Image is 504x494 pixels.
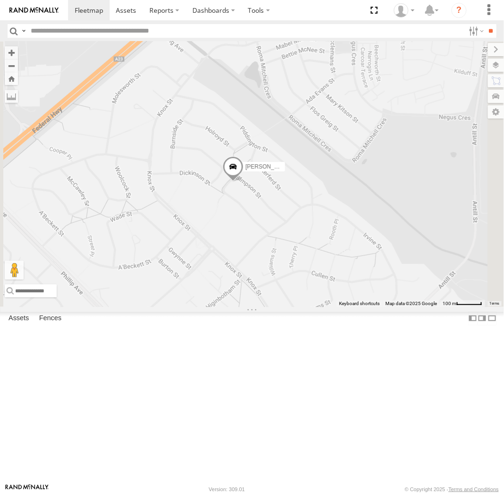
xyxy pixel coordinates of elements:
[452,3,467,18] i: ?
[440,300,485,307] button: Map Scale: 100 m per 51 pixels
[5,485,49,494] a: Visit our Website
[487,312,497,325] label: Hide Summary Table
[4,312,34,325] label: Assets
[465,24,486,38] label: Search Filter Options
[5,261,24,280] button: Drag Pegman onto the map to open Street View
[5,46,18,59] button: Zoom in
[5,90,18,103] label: Measure
[5,59,18,72] button: Zoom out
[391,3,418,17] div: Helen Mason
[468,312,478,325] label: Dock Summary Table to the Left
[385,301,437,306] span: Map data ©2025 Google
[35,312,66,325] label: Fences
[5,72,18,85] button: Zoom Home
[339,300,380,307] button: Keyboard shortcuts
[20,24,27,38] label: Search Query
[9,7,59,14] img: rand-logo.svg
[245,163,292,170] span: [PERSON_NAME]
[443,301,456,306] span: 100 m
[488,105,504,119] label: Map Settings
[478,312,487,325] label: Dock Summary Table to the Right
[405,486,499,492] div: © Copyright 2025 -
[209,486,245,492] div: Version: 309.01
[449,486,499,492] a: Terms and Conditions
[490,301,500,305] a: Terms (opens in new tab)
